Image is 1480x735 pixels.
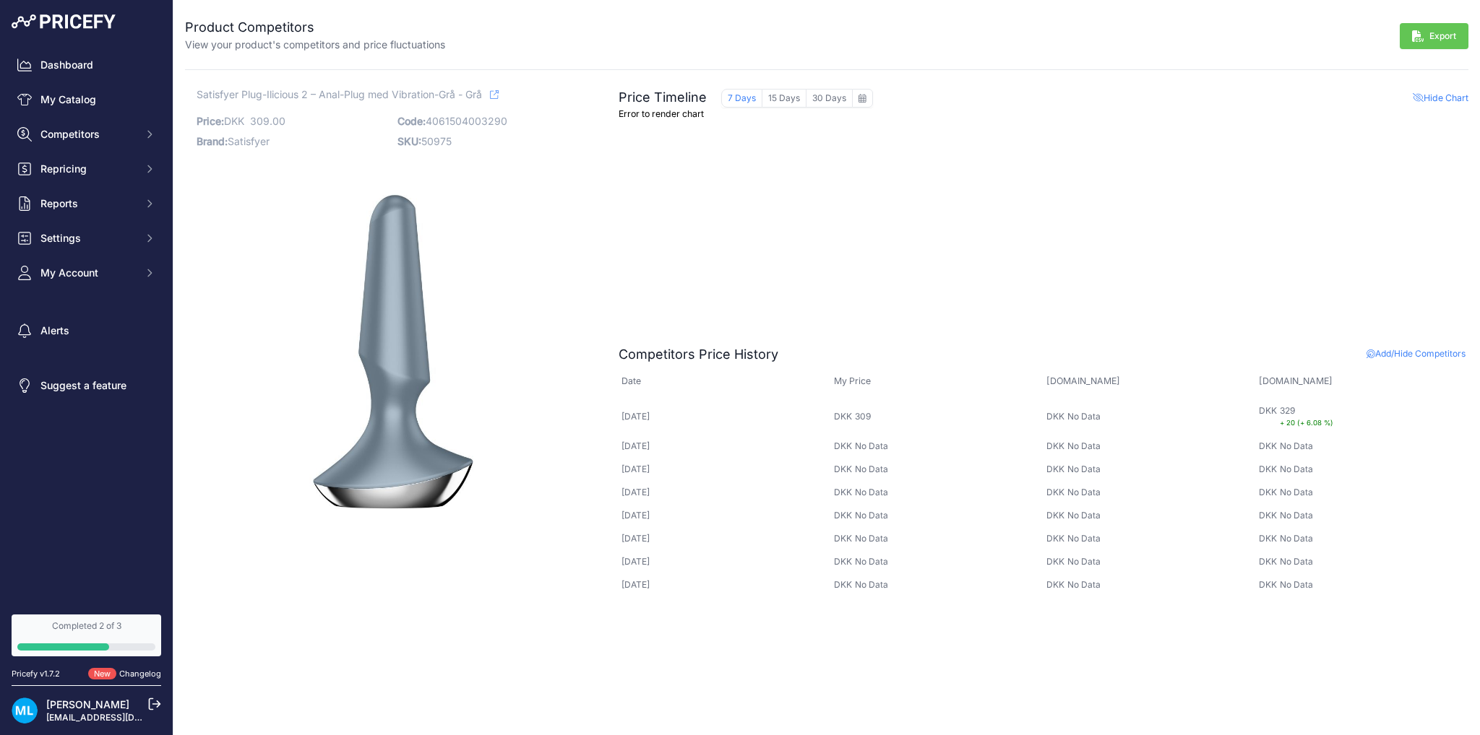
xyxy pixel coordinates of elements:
nav: Sidebar [12,52,161,597]
div: DKK [1259,405,1277,429]
span: Brand: [197,135,228,147]
span: Competitors [40,127,135,142]
div: Pricefy v1.7.2 [12,668,60,680]
div: [DATE] [621,411,650,422]
p: [DOMAIN_NAME] [1046,375,1162,388]
a: Alerts [12,318,161,344]
div: DKK [1046,487,1064,498]
div: DKK [834,464,852,475]
div: DKK [1259,533,1277,544]
div: No Data [1067,464,1101,475]
p: [DOMAIN_NAME] [1259,375,1374,388]
div: No Data [855,440,888,452]
div: DKK [1259,510,1277,521]
div: DKK [1259,440,1277,452]
div: No Data [1067,487,1101,498]
div: [DATE] [621,556,650,567]
div: No Data [1280,440,1313,452]
div: [DATE] [621,533,650,544]
a: Dashboard [12,52,161,78]
div: DKK [834,510,852,521]
div: Completed 2 of 3 [17,620,155,632]
small: + 20 (+ 6.08 %) [1280,419,1333,427]
div: No Data [855,556,888,567]
div: DKK [1259,487,1277,498]
div: DKK [834,487,852,498]
div: DKK [834,533,852,544]
div: No Data [855,487,888,498]
p: Satisfyer [197,131,389,152]
div: DKK [834,440,852,452]
div: DKK [1046,556,1064,567]
div: 309 [855,411,871,422]
button: 15 Days [762,89,806,108]
div: No Data [1280,556,1313,567]
p: 4061504003290 [397,111,590,131]
div: DKK [1259,556,1277,567]
div: No Data [1280,510,1313,521]
div: DKK [1046,464,1064,475]
a: [PERSON_NAME] [46,698,129,710]
span: Reports [40,196,135,211]
button: Export [1400,23,1468,49]
div: DKK [1046,579,1064,591]
span: Repricing [40,162,135,176]
a: [EMAIL_ADDRESS][DOMAIN_NAME] [46,712,197,723]
span: Hide Chart [1413,92,1468,103]
div: No Data [1067,579,1101,591]
button: My Account [12,260,161,286]
div: [DATE] [621,487,650,498]
span: Satisfyer Plug-Ilicious 2 – Anal-Plug med Vibration-Grå - Grå [197,85,482,103]
span: Add/Hide Competitors [1367,348,1466,359]
div: DKK [1046,533,1064,544]
button: Reports [12,191,161,217]
div: No Data [1280,579,1313,591]
div: DKK [834,579,852,591]
div: No Data [1280,487,1313,498]
p: Date [621,375,737,388]
button: Competitors [12,121,161,147]
div: No Data [855,533,888,544]
span: Price: [197,115,224,127]
div: DKK [1046,411,1064,422]
div: No Data [1067,411,1101,422]
div: DKK [1046,510,1064,521]
div: [DATE] [621,440,650,452]
div: DKK [1259,464,1277,475]
div: No Data [1280,533,1313,544]
a: Changelog [119,669,161,679]
div: No Data [1067,533,1101,544]
div: No Data [855,579,888,591]
p: View your product's competitors and price fluctuations [185,38,445,52]
button: 30 Days [806,89,852,108]
span: Settings [40,231,135,245]
h2: Price Timeline [619,87,707,108]
div: DKK [834,411,852,422]
span: Code: [397,115,426,127]
div: No Data [1067,510,1101,521]
h2: Product Competitors [185,17,445,38]
div: DKK [1046,440,1064,452]
div: No Data [1067,440,1101,452]
span: New [88,668,116,680]
div: DKK [834,556,852,567]
button: Repricing [12,156,161,182]
p: DKK 309.00 [197,111,389,131]
div: [DATE] [621,579,650,591]
a: Suggest a feature [12,373,161,399]
a: My Catalog [12,87,161,113]
div: [DATE] [621,464,650,475]
button: 7 Days [721,89,762,108]
div: [DATE] [621,510,650,521]
div: No Data [1280,464,1313,475]
p: 50975 [397,131,590,152]
p: My Price [834,375,950,388]
button: Settings [12,225,161,251]
div: No Data [855,510,888,521]
div: No Data [855,464,888,475]
div: Error to render chart [619,108,1468,338]
div: No Data [1067,556,1101,567]
a: Completed 2 of 3 [12,614,161,656]
span: SKU: [397,135,421,147]
div: DKK [1259,579,1277,591]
